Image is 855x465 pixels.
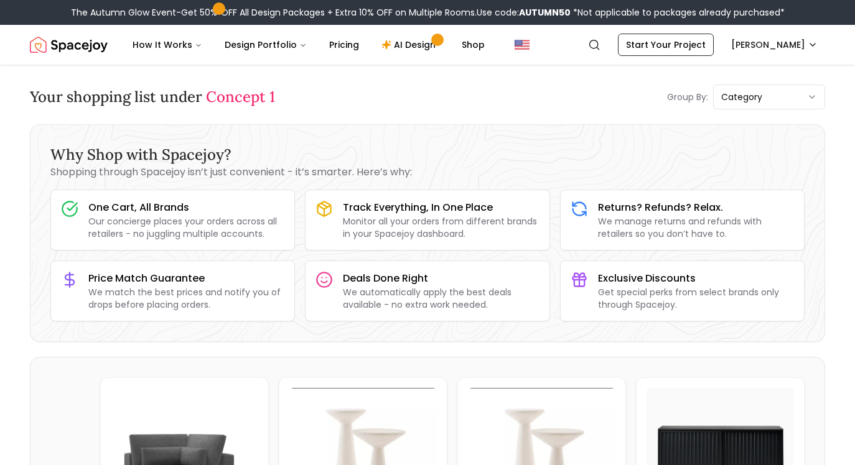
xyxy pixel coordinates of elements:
[343,200,539,215] h3: Track Everything, In One Place
[371,32,449,57] a: AI Design
[30,32,108,57] a: Spacejoy
[477,6,571,19] span: Use code:
[88,286,284,311] p: We match the best prices and notify you of drops before placing orders.
[343,286,539,311] p: We automatically apply the best deals available - no extra work needed.
[598,200,794,215] h3: Returns? Refunds? Relax.
[598,215,794,240] p: We manage returns and refunds with retailers so you don’t have to.
[319,32,369,57] a: Pricing
[50,165,805,180] p: Shopping through Spacejoy isn’t just convenient - it’s smarter. Here’s why:
[571,6,785,19] span: *Not applicable to packages already purchased*
[598,271,794,286] h3: Exclusive Discounts
[88,215,284,240] p: Our concierge places your orders across all retailers - no juggling multiple accounts.
[724,34,825,56] button: [PERSON_NAME]
[88,271,284,286] h3: Price Match Guarantee
[30,32,108,57] img: Spacejoy Logo
[50,145,805,165] h3: Why Shop with Spacejoy?
[30,87,275,107] h3: Your shopping list under
[343,271,539,286] h3: Deals Done Right
[88,200,284,215] h3: One Cart, All Brands
[71,6,785,19] div: The Autumn Glow Event-Get 50% OFF All Design Packages + Extra 10% OFF on Multiple Rooms.
[30,25,825,65] nav: Global
[667,91,708,103] p: Group By:
[123,32,495,57] nav: Main
[215,32,317,57] button: Design Portfolio
[598,286,794,311] p: Get special perks from select brands only through Spacejoy.
[519,6,571,19] b: AUTUMN50
[618,34,714,56] a: Start Your Project
[515,37,530,52] img: United States
[343,215,539,240] p: Monitor all your orders from different brands in your Spacejoy dashboard.
[206,87,275,106] span: Concept 1
[452,32,495,57] a: Shop
[123,32,212,57] button: How It Works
